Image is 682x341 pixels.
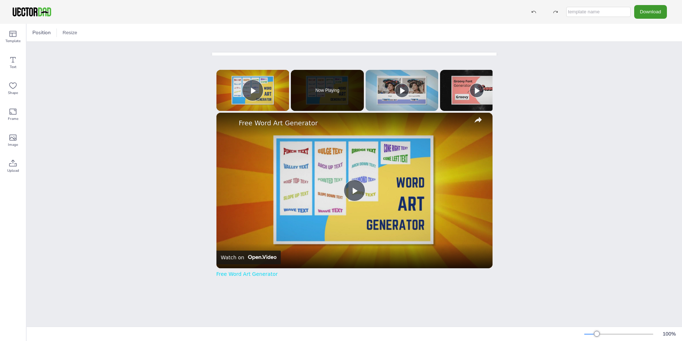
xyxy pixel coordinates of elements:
[344,180,365,201] button: Play Video
[216,251,281,264] a: Watch on Open.Video
[8,90,18,96] span: Shape
[7,168,19,174] span: Upload
[216,113,493,268] img: video of: Free Word Art Generator
[395,83,409,98] button: Play
[60,27,80,39] button: Resize
[660,331,678,337] div: 100 %
[315,88,339,93] span: Now Playing
[8,116,18,122] span: Frame
[31,29,52,36] span: Position
[242,80,264,101] button: Play Video
[472,113,485,126] button: share
[8,142,18,148] span: Image
[216,113,493,268] div: Video Player
[10,64,17,70] span: Text
[216,271,278,277] a: Free Word Art Generator
[470,83,484,98] button: Play
[239,119,468,127] a: Free Word Art Generator
[12,6,52,17] img: VectorDad-1.png
[634,5,667,18] button: Download
[246,255,276,260] img: Video channel logo
[216,70,289,111] div: Video Player
[566,7,631,17] input: template name
[221,255,244,260] div: Watch on
[216,70,289,111] img: video of: Free Word Art Generator
[5,38,20,44] span: Template
[221,117,235,131] a: channel logo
